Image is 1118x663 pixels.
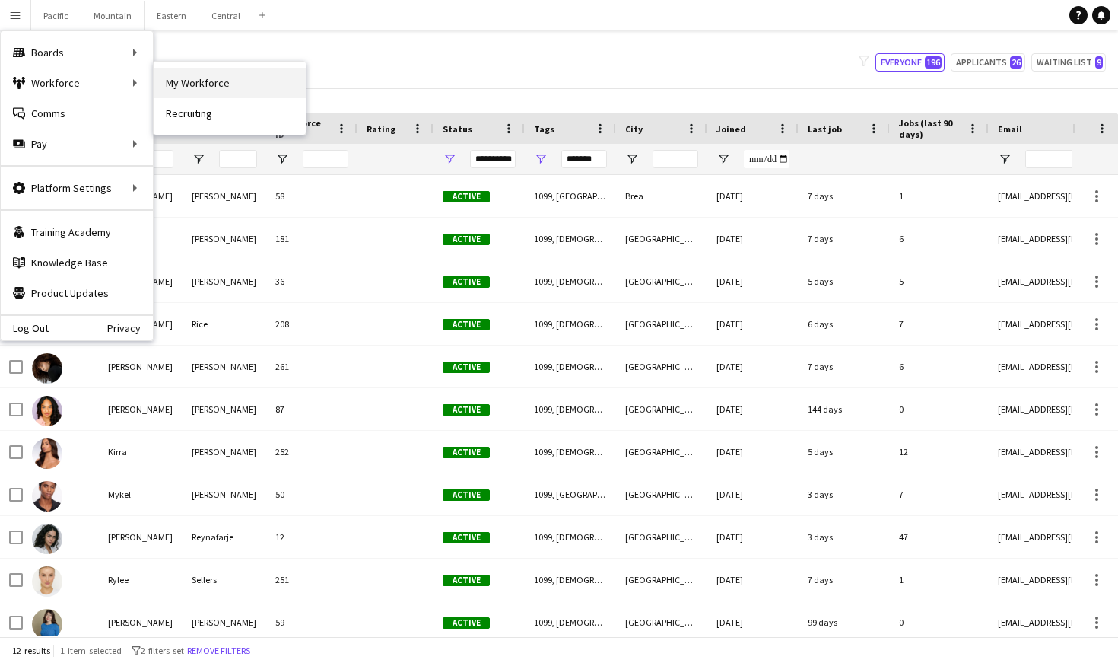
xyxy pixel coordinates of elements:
span: Active [443,404,490,416]
div: [GEOGRAPHIC_DATA] [616,346,707,387]
span: 9 [1095,56,1103,69]
button: Pacific [31,1,81,30]
div: 252 [266,431,357,473]
button: Open Filter Menu [534,152,548,166]
a: Log Out [1,322,49,334]
input: Last Name Filter Input [219,150,257,168]
span: Last job [808,123,842,135]
div: [DATE] [707,431,799,473]
div: 50 [266,473,357,515]
div: 144 days [799,388,890,430]
div: [DATE] [707,218,799,260]
div: 1 [890,559,989,601]
span: Active [443,234,490,245]
div: [DATE] [707,601,799,643]
div: [GEOGRAPHIC_DATA] [616,260,707,302]
div: [DATE] [707,473,799,515]
div: 1099, [DEMOGRAPHIC_DATA], [GEOGRAPHIC_DATA], [GEOGRAPHIC_DATA] [525,516,616,558]
button: Open Filter Menu [192,152,205,166]
div: 5 [890,260,989,302]
div: Rice [183,303,266,345]
div: [DATE] [707,303,799,345]
div: 1099, [DEMOGRAPHIC_DATA], [GEOGRAPHIC_DATA], [GEOGRAPHIC_DATA] [525,218,616,260]
span: City [625,123,643,135]
div: Mykel [99,473,183,515]
div: 1099, [GEOGRAPHIC_DATA], [DEMOGRAPHIC_DATA], [GEOGRAPHIC_DATA] [525,175,616,217]
div: 87 [266,388,357,430]
span: Active [443,532,490,543]
input: Tags Filter Input [561,150,607,168]
div: 261 [266,346,357,387]
span: Rating [367,123,395,135]
button: Mountain [81,1,145,30]
div: [PERSON_NAME] [183,388,266,430]
img: Kacy Rodgers [32,396,62,426]
span: Joined [716,123,746,135]
div: 6 [890,218,989,260]
img: Kirra Santos [32,438,62,469]
div: Kirra [99,431,183,473]
div: [PERSON_NAME] [183,218,266,260]
span: Active [443,575,490,586]
span: 1 item selected [60,645,122,656]
span: Jobs (last 90 days) [899,117,961,140]
span: Active [443,489,490,501]
input: Workforce ID Filter Input [303,150,348,168]
div: 5 days [799,431,890,473]
div: 1099, [DEMOGRAPHIC_DATA], [GEOGRAPHIC_DATA], [GEOGRAPHIC_DATA] [525,303,616,345]
span: Active [443,276,490,288]
input: Joined Filter Input [744,150,789,168]
div: 7 days [799,218,890,260]
button: Open Filter Menu [998,152,1012,166]
div: [PERSON_NAME] [183,473,266,515]
div: [GEOGRAPHIC_DATA] [616,303,707,345]
span: 26 [1010,56,1022,69]
div: Rylee [99,559,183,601]
div: 12 [890,431,989,473]
span: Active [443,447,490,458]
div: Reynafarje [183,516,266,558]
div: [PERSON_NAME] [183,601,266,643]
button: Open Filter Menu [275,152,289,166]
img: Natalie Reynafarje [32,524,62,554]
div: 7 [890,303,989,345]
div: [PERSON_NAME] [183,175,266,217]
div: 7 [890,473,989,515]
div: [DATE] [707,516,799,558]
div: [GEOGRAPHIC_DATA] [616,516,707,558]
div: [PERSON_NAME] [99,601,183,643]
div: 59 [266,601,357,643]
div: 0 [890,601,989,643]
a: Knowledge Base [1,247,153,278]
img: Sabrina Sigal [32,609,62,639]
div: 5 days [799,260,890,302]
div: [PERSON_NAME] [99,346,183,387]
div: 36 [266,260,357,302]
div: 3 days [799,516,890,558]
div: [DATE] [707,260,799,302]
div: 1099, [DEMOGRAPHIC_DATA], [GEOGRAPHIC_DATA], [GEOGRAPHIC_DATA] [525,346,616,387]
a: Training Academy [1,217,153,247]
div: 1099, [DEMOGRAPHIC_DATA], [GEOGRAPHIC_DATA], [GEOGRAPHIC_DATA] [525,601,616,643]
div: 1099, [GEOGRAPHIC_DATA], [DEMOGRAPHIC_DATA], [GEOGRAPHIC_DATA] [525,473,616,515]
span: Status [443,123,472,135]
span: 196 [925,56,942,69]
div: Pay [1,129,153,159]
button: Applicants26 [951,53,1025,72]
div: Brea [616,175,707,217]
div: [PERSON_NAME] [183,346,266,387]
div: 1099, [DEMOGRAPHIC_DATA], [GEOGRAPHIC_DATA], [GEOGRAPHIC_DATA] [525,431,616,473]
button: Waiting list9 [1031,53,1106,72]
div: 6 days [799,303,890,345]
span: Active [443,362,490,373]
div: 208 [266,303,357,345]
a: Privacy [107,322,153,334]
input: City Filter Input [653,150,698,168]
div: [DATE] [707,346,799,387]
span: Active [443,617,490,629]
div: [GEOGRAPHIC_DATA] [616,559,707,601]
span: Email [998,123,1022,135]
div: [DATE] [707,559,799,601]
button: Open Filter Menu [443,152,456,166]
div: 1099, [DEMOGRAPHIC_DATA], [GEOGRAPHIC_DATA], [GEOGRAPHIC_DATA] [525,388,616,430]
